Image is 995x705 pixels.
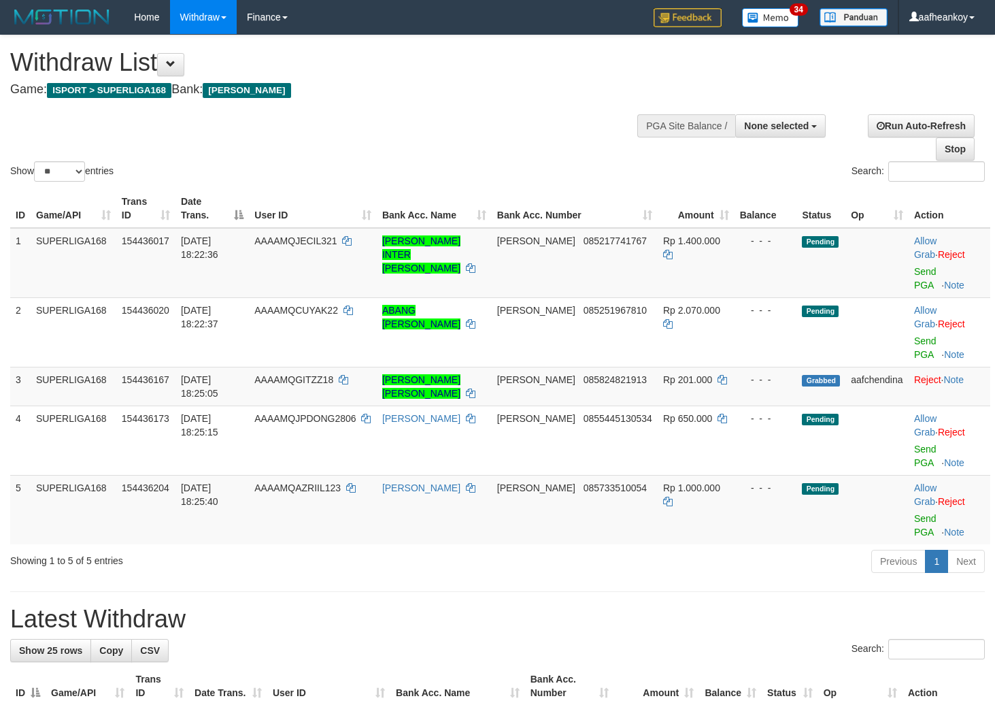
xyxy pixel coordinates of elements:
[131,639,169,662] a: CSV
[944,457,964,468] a: Note
[140,645,160,656] span: CSV
[740,412,792,425] div: - - -
[10,297,31,367] td: 2
[914,413,937,438] a: Allow Grab
[909,189,990,228] th: Action
[909,367,990,406] td: ·
[790,3,808,16] span: 34
[796,189,845,228] th: Status
[802,306,839,317] span: Pending
[497,374,575,385] span: [PERSON_NAME]
[584,235,647,246] span: Copy 085217741767 to clipboard
[914,482,937,507] a: Allow Grab
[938,249,965,260] a: Reject
[10,639,91,662] a: Show 25 rows
[122,482,169,493] span: 154436204
[914,305,938,329] span: ·
[584,413,652,424] span: Copy 0855445130534 to clipboard
[10,475,31,544] td: 5
[936,137,975,161] a: Stop
[943,374,964,385] a: Note
[909,475,990,544] td: ·
[802,375,840,387] span: Grabbed
[254,482,341,493] span: AAAAMQAZRIIL123
[740,234,792,248] div: - - -
[10,406,31,475] td: 4
[914,513,937,538] a: Send PGA
[10,228,31,298] td: 1
[181,235,218,260] span: [DATE] 18:22:36
[10,161,114,182] label: Show entries
[820,8,888,27] img: panduan.png
[914,374,941,385] a: Reject
[31,228,116,298] td: SUPERLIGA168
[740,373,792,387] div: - - -
[944,280,964,291] a: Note
[10,367,31,406] td: 3
[10,49,650,76] h1: Withdraw List
[947,550,985,573] a: Next
[871,550,926,573] a: Previous
[497,413,575,424] span: [PERSON_NAME]
[925,550,948,573] a: 1
[851,639,985,659] label: Search:
[175,189,249,228] th: Date Trans.: activate to sort column descending
[654,8,722,27] img: Feedback.jpg
[914,235,937,260] a: Allow Grab
[944,527,964,538] a: Note
[909,228,990,298] td: ·
[744,120,809,131] span: None selected
[181,482,218,507] span: [DATE] 18:25:40
[122,413,169,424] span: 154436173
[90,639,132,662] a: Copy
[377,189,492,228] th: Bank Acc. Name: activate to sort column ascending
[497,482,575,493] span: [PERSON_NAME]
[31,406,116,475] td: SUPERLIGA168
[122,235,169,246] span: 154436017
[735,114,826,137] button: None selected
[888,161,985,182] input: Search:
[938,318,965,329] a: Reject
[10,606,985,633] h1: Latest Withdraw
[663,235,720,246] span: Rp 1.400.000
[31,189,116,228] th: Game/API: activate to sort column ascending
[254,235,337,246] span: AAAAMQJECIL321
[584,374,647,385] span: Copy 085824821913 to clipboard
[382,482,460,493] a: [PERSON_NAME]
[914,266,937,291] a: Send PGA
[735,189,797,228] th: Balance
[254,374,333,385] span: AAAAMQGITZZ18
[888,639,985,659] input: Search:
[740,481,792,495] div: - - -
[122,305,169,316] span: 154436020
[382,235,460,274] a: [PERSON_NAME] INTER [PERSON_NAME]
[914,335,937,360] a: Send PGA
[181,305,218,329] span: [DATE] 18:22:37
[31,367,116,406] td: SUPERLIGA168
[492,189,658,228] th: Bank Acc. Number: activate to sort column ascending
[845,367,909,406] td: aafchendina
[34,161,85,182] select: Showentries
[10,7,114,27] img: MOTION_logo.png
[254,305,338,316] span: AAAAMQCUYAK22
[938,427,965,438] a: Reject
[663,374,712,385] span: Rp 201.000
[740,304,792,317] div: - - -
[249,189,377,228] th: User ID: activate to sort column ascending
[382,413,460,424] a: [PERSON_NAME]
[851,161,985,182] label: Search:
[497,305,575,316] span: [PERSON_NAME]
[663,305,720,316] span: Rp 2.070.000
[47,83,171,98] span: ISPORT > SUPERLIGA168
[637,114,735,137] div: PGA Site Balance /
[802,236,839,248] span: Pending
[658,189,735,228] th: Amount: activate to sort column ascending
[909,297,990,367] td: ·
[203,83,290,98] span: [PERSON_NAME]
[663,413,712,424] span: Rp 650.000
[944,349,964,360] a: Note
[802,483,839,495] span: Pending
[31,475,116,544] td: SUPERLIGA168
[938,496,965,507] a: Reject
[19,645,82,656] span: Show 25 rows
